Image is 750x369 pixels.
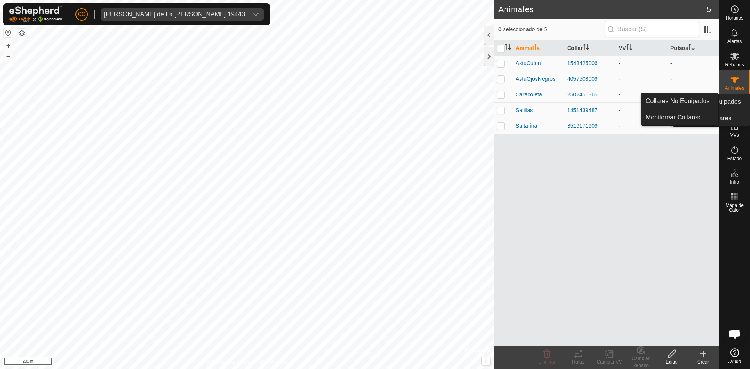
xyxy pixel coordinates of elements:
[619,91,621,98] app-display-virtual-paddock-transition: -
[667,87,719,102] td: -
[516,91,542,99] span: Caracoleta
[248,8,264,21] div: dropdown trigger
[619,123,621,129] app-display-virtual-paddock-transition: -
[721,203,748,212] span: Mapa de Calor
[727,156,742,161] span: Estado
[625,355,656,369] div: Cambiar Rebaño
[727,39,742,44] span: Alertas
[567,59,612,68] div: 1543425006
[564,41,616,56] th: Collar
[583,45,589,51] p-sorticon: Activar para ordenar
[646,96,710,106] span: Collares No Equipados
[261,359,287,366] a: Contáctenos
[538,359,555,365] span: Eliminar
[4,41,13,50] button: +
[723,322,746,346] a: Chat abierto
[567,75,612,83] div: 4057508009
[641,110,718,125] a: Monitorear Collares
[512,41,564,56] th: Animal
[562,358,594,365] div: Rutas
[516,106,533,114] span: Salillas
[9,6,62,22] img: Logo Gallagher
[619,107,621,113] app-display-virtual-paddock-transition: -
[567,91,612,99] div: 2502451365
[707,4,711,15] span: 5
[78,10,86,18] span: CC
[667,71,719,87] td: -
[516,122,537,130] span: Saltarina
[667,41,719,56] th: Pulsos
[567,106,612,114] div: 1451439487
[667,118,719,134] td: -
[619,76,621,82] app-display-virtual-paddock-transition: -
[498,25,605,34] span: 0 seleccionado de 5
[725,62,744,67] span: Rebaños
[104,11,245,18] div: [PERSON_NAME] de La [PERSON_NAME] 19443
[641,93,718,109] a: Collares No Equipados
[626,45,632,51] p-sorticon: Activar para ordenar
[4,51,13,61] button: –
[516,75,555,83] span: AstuOjosNegros
[485,358,487,364] span: i
[667,55,719,71] td: -
[605,21,699,37] input: Buscar (S)
[730,133,739,137] span: VVs
[498,5,707,14] h2: Animales
[730,180,739,184] span: Infra
[656,358,687,365] div: Editar
[726,16,743,20] span: Horarios
[616,41,667,56] th: VV
[719,345,750,367] a: Ayuda
[516,59,541,68] span: AstuCulon
[4,28,13,37] button: Restablecer Mapa
[101,8,248,21] span: Jose Manuel Olivera de La Vega 19443
[646,113,700,122] span: Monitorear Collares
[207,359,252,366] a: Política de Privacidad
[687,358,719,365] div: Crear
[594,358,625,365] div: Cambiar VV
[619,60,621,66] app-display-virtual-paddock-transition: -
[728,359,741,364] span: Ayuda
[505,45,511,51] p-sorticon: Activar para ordenar
[725,86,744,91] span: Animales
[567,122,612,130] div: 3519171909
[688,45,695,51] p-sorticon: Activar para ordenar
[17,29,27,38] button: Capas del Mapa
[482,357,490,365] button: i
[534,45,540,51] p-sorticon: Activar para ordenar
